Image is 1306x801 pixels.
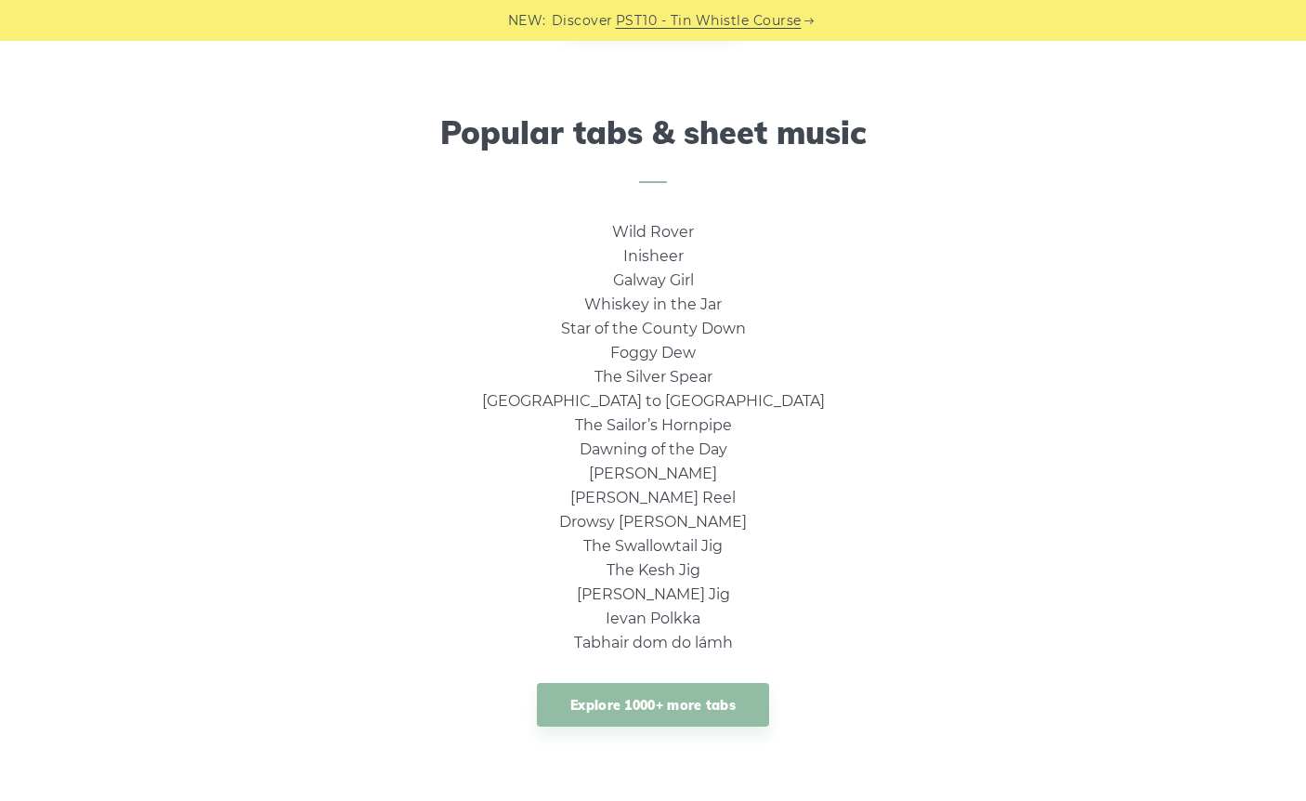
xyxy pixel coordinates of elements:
a: [PERSON_NAME] Jig [577,585,730,603]
a: The Sailor’s Hornpipe [575,416,732,434]
a: PST10 - Tin Whistle Course [616,10,802,32]
a: Foggy Dew [610,344,696,361]
a: Star of the County Down [561,320,746,337]
a: Wild Rover [612,223,694,241]
a: Whiskey in the Jar [584,295,722,313]
a: The Silver Spear [594,368,712,386]
span: NEW: [508,10,546,32]
a: Drowsy [PERSON_NAME] [559,513,747,531]
a: [PERSON_NAME] Reel [570,489,736,506]
a: [PERSON_NAME] [589,465,717,482]
a: Tabhair dom do lámh [574,634,733,651]
a: Explore 1000+ more tabs [537,683,769,727]
a: The Kesh Jig [607,561,700,579]
a: Inisheer [623,247,684,265]
a: Galway Girl [613,271,694,289]
a: The Swallowtail Jig [583,537,723,555]
span: Discover [552,10,613,32]
a: Ievan Polkka [606,610,700,627]
a: Dawning of the Day [580,440,727,458]
h2: Popular tabs & sheet music [129,114,1177,184]
a: [GEOGRAPHIC_DATA] to [GEOGRAPHIC_DATA] [482,392,825,410]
